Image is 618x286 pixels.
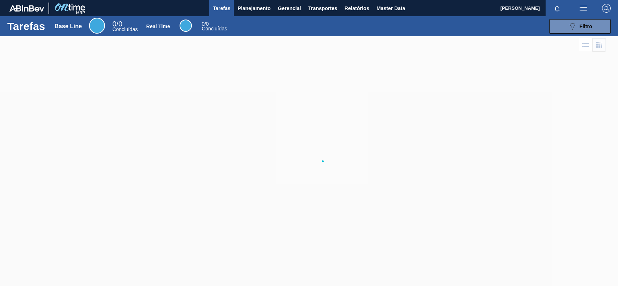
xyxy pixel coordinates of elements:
div: Real Time [180,20,192,32]
span: Concluídas [202,26,227,31]
img: TNhmsLtSVTkK8tSr43FrP2fwEKptu5GPRR3wAAAABJRU5ErkJggg== [9,5,44,12]
img: Logout [602,4,611,13]
span: Relatórios [344,4,369,13]
div: Base Line [112,21,138,32]
div: Base Line [89,18,105,34]
span: Filtro [580,24,592,29]
img: userActions [579,4,588,13]
span: 0 [202,21,205,27]
span: 0 [112,20,116,28]
span: Planejamento [237,4,270,13]
span: Gerencial [278,4,301,13]
div: Real Time [202,22,227,31]
h1: Tarefas [7,22,45,30]
span: / 0 [202,21,209,27]
span: Master Data [377,4,405,13]
span: / 0 [112,20,122,28]
button: Notificações [546,3,569,13]
span: Transportes [308,4,337,13]
div: Base Line [55,23,82,30]
button: Filtro [549,19,611,34]
span: Concluídas [112,26,138,32]
div: Real Time [146,24,170,29]
span: Tarefas [213,4,231,13]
